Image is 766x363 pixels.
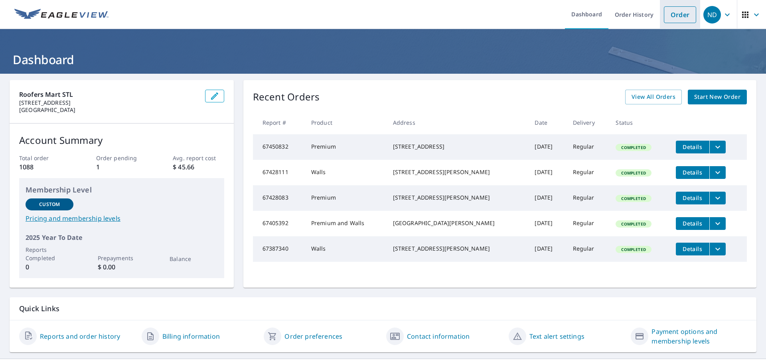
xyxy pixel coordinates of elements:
[26,184,218,195] p: Membership Level
[703,6,721,24] div: ND
[616,170,650,176] span: Completed
[407,332,470,341] a: Contact information
[253,236,305,262] td: 67387340
[616,145,650,150] span: Completed
[567,160,610,185] td: Regular
[387,111,529,134] th: Address
[19,99,199,106] p: [STREET_ADDRESS]
[664,6,696,23] a: Order
[567,185,610,211] td: Regular
[253,90,320,104] p: Recent Orders
[688,90,747,104] a: Start New Order
[98,254,146,262] p: Prepayments
[393,143,522,151] div: [STREET_ADDRESS]
[253,134,305,160] td: 67450832
[616,247,650,252] span: Completed
[567,236,610,262] td: Regular
[253,111,305,134] th: Report #
[173,162,224,172] p: $ 45.66
[709,141,726,153] button: filesDropdownBtn-67450832
[528,160,566,185] td: [DATE]
[681,143,705,151] span: Details
[528,134,566,160] td: [DATE]
[173,154,224,162] p: Avg. report cost
[305,211,387,236] td: Premium and Walls
[528,185,566,211] td: [DATE]
[616,221,650,227] span: Completed
[567,134,610,160] td: Regular
[709,192,726,204] button: filesDropdownBtn-67428083
[567,111,610,134] th: Delivery
[26,233,218,242] p: 2025 Year To Date
[393,245,522,253] div: [STREET_ADDRESS][PERSON_NAME]
[14,9,109,21] img: EV Logo
[253,160,305,185] td: 67428111
[651,327,747,346] a: Payment options and membership levels
[676,243,709,255] button: detailsBtn-67387340
[10,51,756,68] h1: Dashboard
[393,194,522,202] div: [STREET_ADDRESS][PERSON_NAME]
[609,111,669,134] th: Status
[305,236,387,262] td: Walls
[19,106,199,114] p: [GEOGRAPHIC_DATA]
[305,185,387,211] td: Premium
[305,111,387,134] th: Product
[40,332,120,341] a: Reports and order history
[676,217,709,230] button: detailsBtn-67405392
[709,217,726,230] button: filesDropdownBtn-67405392
[305,134,387,160] td: Premium
[681,169,705,176] span: Details
[632,92,675,102] span: View All Orders
[393,168,522,176] div: [STREET_ADDRESS][PERSON_NAME]
[676,166,709,179] button: detailsBtn-67428111
[19,162,70,172] p: 1088
[19,154,70,162] p: Total order
[529,332,584,341] a: Text alert settings
[305,160,387,185] td: Walls
[694,92,740,102] span: Start New Order
[709,166,726,179] button: filesDropdownBtn-67428111
[253,211,305,236] td: 67405392
[19,133,224,147] p: Account Summary
[528,111,566,134] th: Date
[393,219,522,227] div: [GEOGRAPHIC_DATA][PERSON_NAME]
[26,262,73,272] p: 0
[709,243,726,255] button: filesDropdownBtn-67387340
[284,332,342,341] a: Order preferences
[528,236,566,262] td: [DATE]
[19,304,747,314] p: Quick Links
[616,196,650,201] span: Completed
[39,201,60,208] p: Custom
[681,245,705,253] span: Details
[676,192,709,204] button: detailsBtn-67428083
[26,214,218,223] a: Pricing and membership levels
[96,154,147,162] p: Order pending
[528,211,566,236] td: [DATE]
[170,255,217,263] p: Balance
[567,211,610,236] td: Regular
[681,220,705,227] span: Details
[681,194,705,202] span: Details
[96,162,147,172] p: 1
[162,332,220,341] a: Billing information
[26,245,73,262] p: Reports Completed
[19,90,199,99] p: Roofers Mart STL
[98,262,146,272] p: $ 0.00
[253,185,305,211] td: 67428083
[625,90,682,104] a: View All Orders
[676,141,709,153] button: detailsBtn-67450832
